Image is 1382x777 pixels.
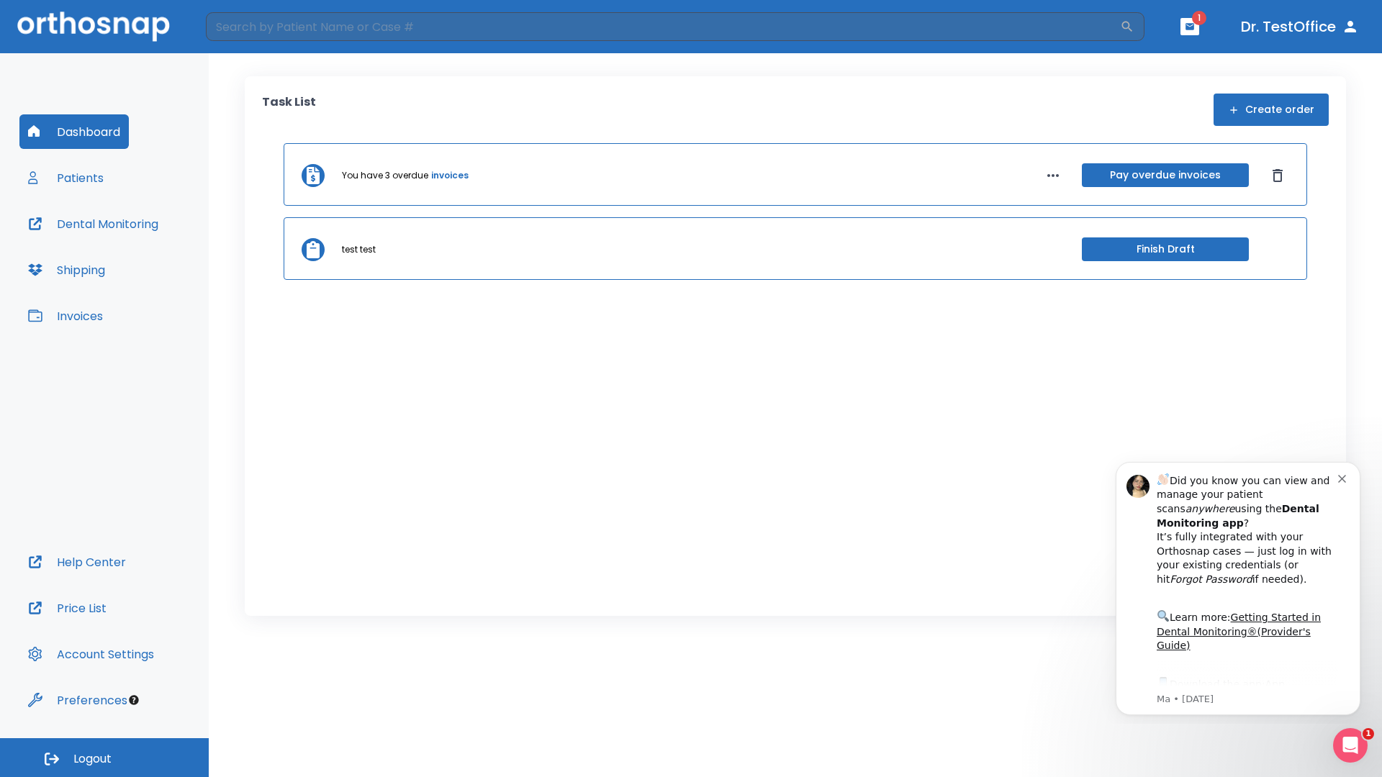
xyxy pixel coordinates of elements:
[1214,94,1329,126] button: Create order
[1082,163,1249,187] button: Pay overdue invoices
[19,683,136,717] button: Preferences
[342,243,376,256] p: test test
[19,160,112,195] button: Patients
[73,751,112,767] span: Logout
[1266,164,1289,187] button: Dismiss
[19,637,163,671] button: Account Settings
[19,206,167,241] button: Dental Monitoring
[19,114,129,149] button: Dashboard
[19,545,135,579] button: Help Center
[1333,728,1368,763] iframe: Intercom live chat
[19,253,114,287] button: Shipping
[63,230,191,255] a: App Store
[63,226,244,299] div: Download the app: | ​ Let us know if you need help getting started!
[1192,11,1206,25] span: 1
[262,94,316,126] p: Task List
[19,299,112,333] button: Invoices
[244,22,256,34] button: Dismiss notification
[127,694,140,706] div: Tooltip anchor
[1235,14,1365,40] button: Dr. TestOffice
[1082,237,1249,261] button: Finish Draft
[19,591,115,625] button: Price List
[206,12,1120,41] input: Search by Patient Name or Case #
[1363,728,1374,740] span: 1
[17,12,170,41] img: Orthosnap
[63,244,244,257] p: Message from Ma, sent 5w ago
[431,169,469,182] a: invoices
[342,169,428,182] p: You have 3 overdue
[1094,449,1382,724] iframe: Intercom notifications message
